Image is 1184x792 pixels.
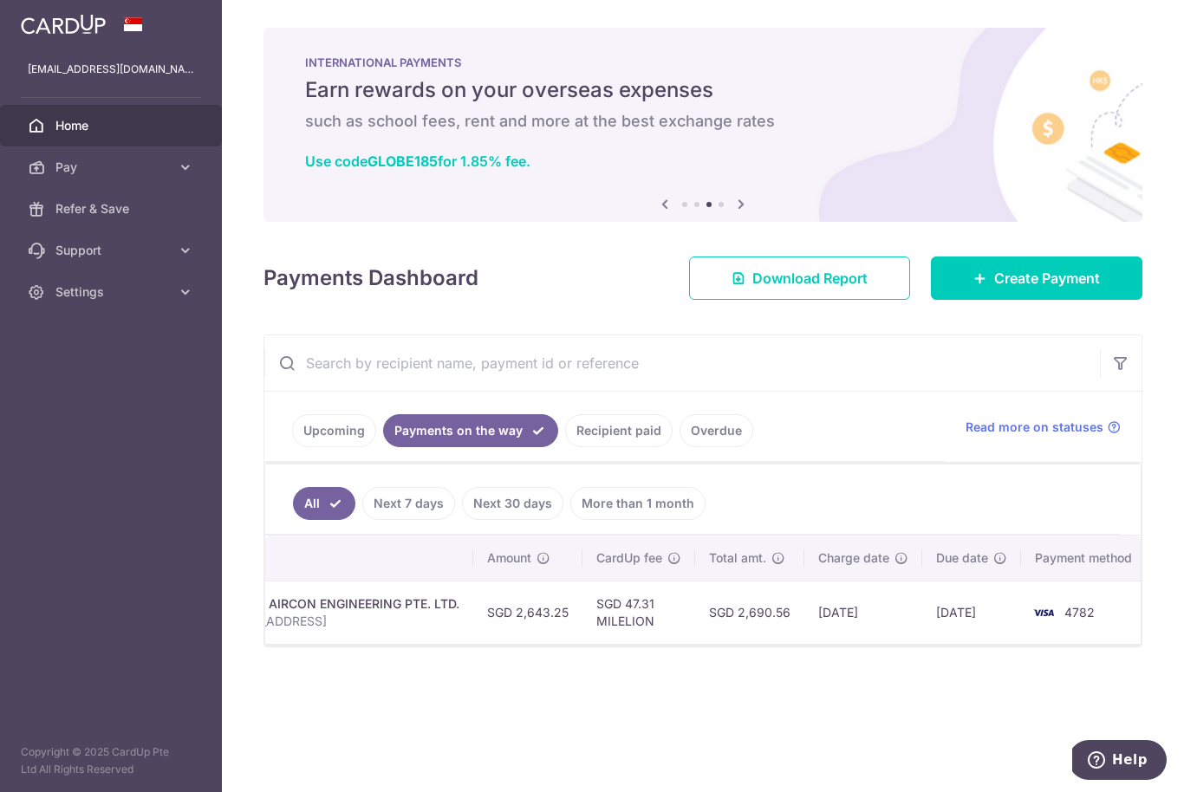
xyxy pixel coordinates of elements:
[263,263,478,294] h4: Payments Dashboard
[292,414,376,447] a: Upcoming
[55,200,170,217] span: Refer & Save
[966,419,1103,436] span: Read more on statuses
[994,268,1100,289] span: Create Payment
[487,549,531,567] span: Amount
[383,414,558,447] a: Payments on the way
[818,549,889,567] span: Charge date
[28,61,194,78] p: [EMAIL_ADDRESS][DOMAIN_NAME]
[1021,536,1153,581] th: Payment method
[752,268,868,289] span: Download Report
[147,613,459,630] p: EugeneOw [STREET_ADDRESS]
[362,487,455,520] a: Next 7 days
[55,283,170,301] span: Settings
[368,153,438,170] b: GLOBE185
[305,55,1101,69] p: INTERNATIONAL PAYMENTS
[55,117,170,134] span: Home
[689,256,910,300] a: Download Report
[21,14,106,35] img: CardUp
[55,242,170,259] span: Support
[680,414,753,447] a: Overdue
[565,414,673,447] a: Recipient paid
[1072,740,1167,783] iframe: Opens a widget where you can find more information
[709,549,766,567] span: Total amt.
[305,153,530,170] a: Use codeGLOBE185for 1.85% fee.
[1026,602,1061,623] img: Bank Card
[1064,605,1095,620] span: 4782
[582,581,695,644] td: SGD 47.31 MILELION
[966,419,1121,436] a: Read more on statuses
[695,581,804,644] td: SGD 2,690.56
[596,549,662,567] span: CardUp fee
[804,581,922,644] td: [DATE]
[263,28,1142,222] img: International Payment Banner
[570,487,706,520] a: More than 1 month
[293,487,355,520] a: All
[147,595,459,613] div: Miscellaneous. BON AIRCON ENGINEERING PTE. LTD.
[922,581,1021,644] td: [DATE]
[462,487,563,520] a: Next 30 days
[931,256,1142,300] a: Create Payment
[55,159,170,176] span: Pay
[305,111,1101,132] h6: such as school fees, rent and more at the best exchange rates
[264,335,1100,391] input: Search by recipient name, payment id or reference
[936,549,988,567] span: Due date
[133,536,473,581] th: Payment details
[305,76,1101,104] h5: Earn rewards on your overseas expenses
[473,581,582,644] td: SGD 2,643.25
